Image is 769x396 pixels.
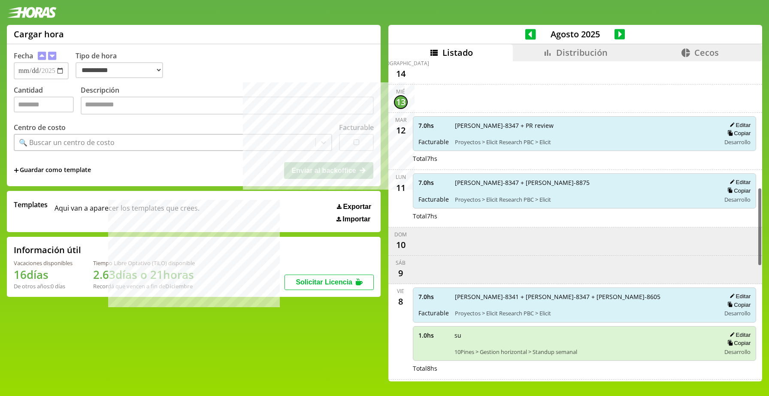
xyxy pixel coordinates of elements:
[14,85,81,117] label: Cantidad
[14,123,66,132] label: Centro de costo
[7,7,57,18] img: logotipo
[285,275,374,290] button: Solicitar Licencia
[413,212,757,220] div: Total 7 hs
[725,187,751,194] button: Copiar
[454,348,715,356] span: 10Pines > Gestion horizontal > Standup semanal
[727,178,751,186] button: Editar
[14,282,73,290] div: De otros años: 0 días
[394,95,408,109] div: 13
[394,266,408,280] div: 9
[724,309,751,317] span: Desarrollo
[396,173,406,181] div: lun
[14,200,48,209] span: Templates
[19,138,115,147] div: 🔍 Buscar un centro de costo
[418,309,449,317] span: Facturable
[418,331,448,339] span: 1.0 hs
[727,293,751,300] button: Editar
[724,348,751,356] span: Desarrollo
[395,116,406,124] div: mar
[455,309,715,317] span: Proyectos > Elicit Research PBC > Elicit
[455,196,715,203] span: Proyectos > Elicit Research PBC > Elicit
[296,278,352,286] span: Solicitar Licencia
[556,47,608,58] span: Distribución
[339,123,374,132] label: Facturable
[93,259,195,267] div: Tiempo Libre Optativo (TiLO) disponible
[76,62,163,78] select: Tipo de hora
[14,166,91,175] span: +Guardar como template
[455,138,715,146] span: Proyectos > Elicit Research PBC > Elicit
[372,60,429,67] div: [DEMOGRAPHIC_DATA]
[14,97,74,112] input: Cantidad
[694,47,719,58] span: Cecos
[724,196,751,203] span: Desarrollo
[394,124,408,137] div: 12
[413,154,757,163] div: Total 7 hs
[93,267,195,282] h1: 2.63 días o 21 horas
[14,28,64,40] h1: Cargar hora
[388,61,762,380] div: scrollable content
[343,203,371,211] span: Exportar
[93,282,195,290] div: Recordá que vencen a fin de
[54,200,200,223] span: Aqui van a aparecer los templates que crees.
[455,121,715,130] span: [PERSON_NAME]-8347 + PR review
[394,231,407,238] div: dom
[455,293,715,301] span: [PERSON_NAME]-8341 + [PERSON_NAME]-8347 + [PERSON_NAME]-8605
[394,295,408,308] div: 8
[727,331,751,339] button: Editar
[14,51,33,60] label: Fecha
[14,166,19,175] span: +
[394,238,408,252] div: 10
[396,259,406,266] div: sáb
[418,293,449,301] span: 7.0 hs
[14,259,73,267] div: Vacaciones disponibles
[727,121,751,129] button: Editar
[76,51,170,79] label: Tipo de hora
[455,178,715,187] span: [PERSON_NAME]-8347 + [PERSON_NAME]-8875
[418,121,449,130] span: 7.0 hs
[14,244,81,256] h2: Información útil
[397,287,404,295] div: vie
[418,178,449,187] span: 7.0 hs
[396,88,405,95] div: mié
[724,138,751,146] span: Desarrollo
[442,47,473,58] span: Listado
[81,85,374,117] label: Descripción
[725,130,751,137] button: Copiar
[413,364,757,372] div: Total 8 hs
[81,97,374,115] textarea: Descripción
[394,67,408,81] div: 14
[342,215,370,223] span: Importar
[536,28,615,40] span: Agosto 2025
[14,267,73,282] h1: 16 días
[418,138,449,146] span: Facturable
[394,181,408,194] div: 11
[725,339,751,347] button: Copiar
[165,282,193,290] b: Diciembre
[334,203,374,211] button: Exportar
[725,301,751,308] button: Copiar
[418,195,449,203] span: Facturable
[454,331,715,339] span: su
